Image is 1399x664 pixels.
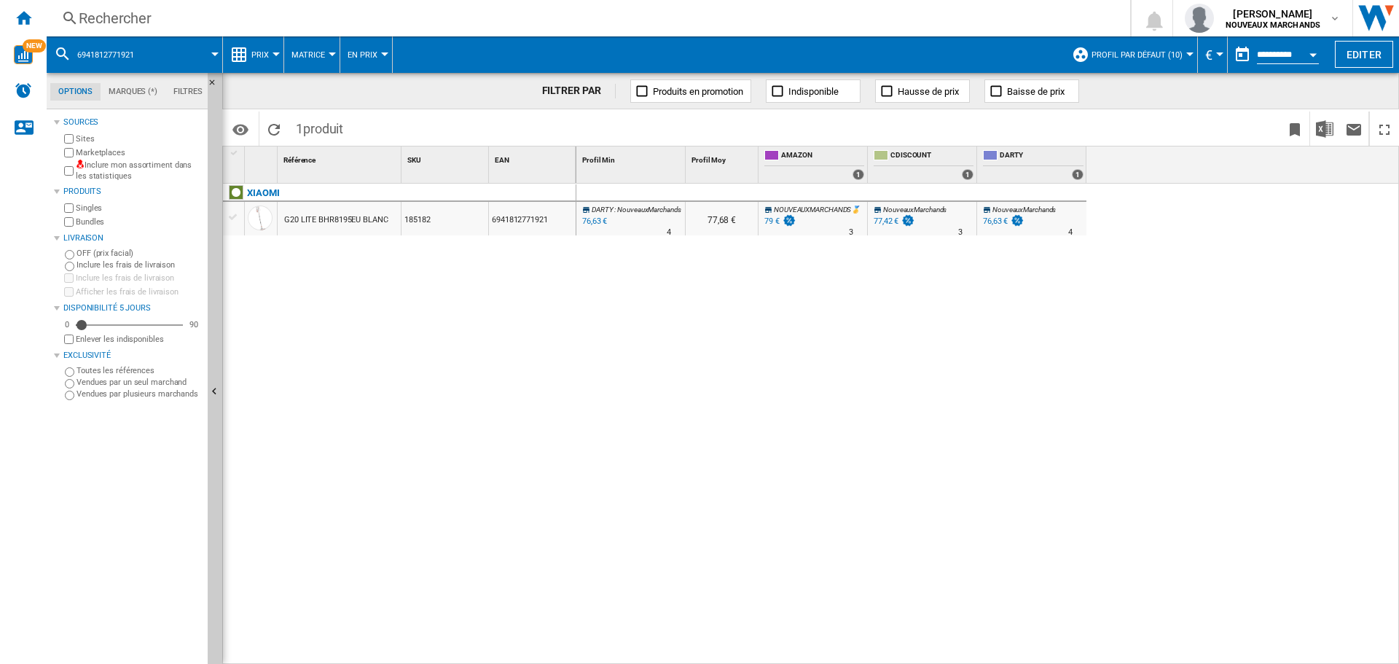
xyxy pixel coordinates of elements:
[348,50,377,60] span: En Prix
[63,350,202,362] div: Exclusivité
[291,36,332,73] button: Matrice
[762,214,796,229] div: 79 €
[77,365,202,376] label: Toutes les références
[1010,214,1024,227] img: promotionV3.png
[63,233,202,244] div: Livraison
[579,147,685,169] div: Profil Min Sort None
[64,287,74,297] input: Afficher les frais de livraison
[1092,36,1190,73] button: Profil par défaut (10)
[653,86,743,97] span: Produits en promotion
[65,250,74,259] input: OFF (prix facial)
[774,206,860,214] span: NOUVEAUXMARCHANDS🥇
[76,133,202,144] label: Sites
[64,217,74,227] input: Bundles
[582,156,615,164] span: Profil Min
[63,186,202,198] div: Produits
[404,147,488,169] div: Sort None
[883,206,947,214] span: NouveauxMarchands
[1072,36,1190,73] div: Profil par défaut (10)
[492,147,576,169] div: Sort None
[77,388,202,399] label: Vendues par plusieurs marchands
[76,334,202,345] label: Enlever les indisponibles
[76,160,85,168] img: mysite-not-bg-18x18.png
[1198,36,1228,73] md-menu: Currency
[849,225,853,240] div: Délai de livraison : 3 jours
[65,262,74,271] input: Inclure les frais de livraison
[495,156,509,164] span: EAN
[691,156,726,164] span: Profil Moy
[1000,150,1083,163] span: DARTY
[291,50,325,60] span: Matrice
[63,302,202,314] div: Disponibilité 5 Jours
[76,216,202,227] label: Bundles
[348,36,385,73] button: En Prix
[489,202,576,235] div: 6941812771921
[1185,4,1214,33] img: profile.jpg
[1205,47,1212,63] span: €
[1228,40,1257,69] button: md-calendar
[689,147,758,169] div: Sort None
[1335,41,1393,68] button: Editer
[788,86,839,97] span: Indisponible
[1280,112,1309,146] button: Créer un favoris
[283,156,316,164] span: Référence
[76,203,202,214] label: Singles
[284,203,388,237] div: G20 LITE BHR8195EU BLANC
[1072,169,1083,180] div: 1 offers sold by DARTY
[303,121,343,136] span: produit
[592,206,614,214] span: DARTY
[76,147,202,158] label: Marketplaces
[289,112,350,142] span: 1
[542,84,616,98] div: FILTRER PAR
[901,214,915,227] img: promotionV3.png
[853,169,864,180] div: 1 offers sold by AMAZON
[667,225,671,240] div: Délai de livraison : 4 jours
[630,79,751,103] button: Produits en promotion
[23,39,46,52] span: NEW
[1310,112,1339,146] button: Télécharger au format Excel
[65,367,74,377] input: Toutes les références
[1205,36,1220,73] button: €
[77,248,202,259] label: OFF (prix facial)
[50,83,101,101] md-tab-item: Options
[76,160,202,182] label: Inclure mon assortiment dans les statistiques
[251,36,276,73] button: Prix
[247,184,279,202] div: Cliquez pour filtrer sur cette marque
[54,36,215,73] div: 6941812771921
[686,202,758,235] div: 77,68 €
[1226,20,1321,30] b: NOUVEAUX MARCHANDS
[1068,225,1073,240] div: Délai de livraison : 4 jours
[251,50,269,60] span: Prix
[165,83,211,101] md-tab-item: Filtres
[579,147,685,169] div: Sort None
[186,319,202,330] div: 90
[404,147,488,169] div: SKU Sort None
[281,147,401,169] div: Référence Sort None
[281,147,401,169] div: Sort None
[1007,86,1065,97] span: Baisse de prix
[1316,120,1333,138] img: excel-24x24.png
[981,214,1024,229] div: 76,63 €
[1092,50,1183,60] span: Profil par défaut (10)
[766,79,861,103] button: Indisponible
[65,391,74,400] input: Vendues par plusieurs marchands
[64,148,74,157] input: Marketplaces
[401,202,488,235] div: 185182
[871,214,915,229] div: 77,42 €
[248,147,277,169] div: Sort None
[77,259,202,270] label: Inclure les frais de livraison
[875,79,970,103] button: Hausse de prix
[76,273,202,284] label: Inclure les frais de livraison
[958,225,963,240] div: Délai de livraison : 3 jours
[980,147,1086,183] div: DARTY 1 offers sold by DARTY
[1226,7,1321,21] span: [PERSON_NAME]
[782,214,796,227] img: promotionV3.png
[63,117,202,128] div: Sources
[64,273,74,283] input: Inclure les frais de livraison
[407,156,421,164] span: SKU
[1339,112,1368,146] button: Envoyer ce rapport par email
[983,216,1008,226] div: 76,63 €
[77,36,149,73] button: 6941812771921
